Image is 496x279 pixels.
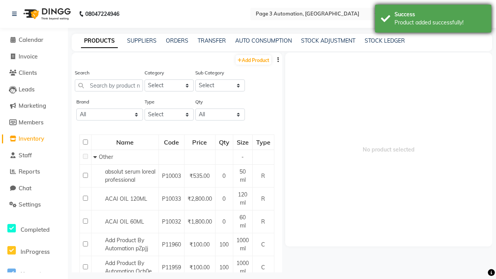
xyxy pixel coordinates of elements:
a: Staff [2,151,66,160]
span: R [261,195,265,202]
b: 08047224946 [85,3,119,25]
span: C [261,264,265,271]
a: Inventory [2,134,66,143]
span: 0 [222,195,226,202]
div: Size [234,135,252,149]
span: ₹100.00 [189,264,210,271]
span: Completed [21,226,50,233]
span: R [261,218,265,225]
span: Reports [19,168,40,175]
span: C [261,241,265,248]
span: 50 ml [239,168,246,183]
a: STOCK ADJUSTMENT [301,37,355,44]
a: Members [2,118,66,127]
a: PRODUCTS [81,34,118,48]
span: Staff [19,152,32,159]
span: Members [19,119,43,126]
div: Type [253,135,274,149]
span: P11959 [162,264,181,271]
span: Other [99,153,113,160]
span: Inventory [19,135,44,142]
span: 100 [219,241,229,248]
span: InProgress [21,248,50,255]
label: Sub Category [195,69,224,76]
span: Calendar [19,36,43,43]
span: 1000 ml [236,237,249,252]
span: 100 [219,264,229,271]
span: - [241,153,244,160]
label: Category [145,69,164,76]
div: Success [394,10,486,19]
input: Search by product name or code [75,79,143,91]
span: absolut serum loreal professional [105,168,155,183]
span: Settings [19,201,41,208]
label: Qty [195,98,203,105]
span: Collapse Row [93,153,99,160]
span: ₹1,800.00 [188,218,212,225]
a: SUPPLIERS [127,37,157,44]
span: P10003 [162,172,181,179]
span: Clients [19,69,37,76]
div: Name [92,135,158,149]
img: logo [20,3,73,25]
span: Marketing [19,102,46,109]
span: 0 [222,172,226,179]
div: Product added successfully! [394,19,486,27]
span: 1000 ml [236,260,249,275]
a: ORDERS [166,37,188,44]
label: Search [75,69,90,76]
a: Reports [2,167,66,176]
a: Add Product [236,55,271,65]
span: R [261,172,265,179]
span: Add Product By Automation Qch0e [105,260,152,275]
span: ACAI OIL 60ML [105,218,144,225]
a: Calendar [2,36,66,45]
span: ACAI OIL 120ML [105,195,147,202]
span: 120 ml [238,191,247,206]
span: No product selected [285,53,493,246]
a: Settings [2,200,66,209]
a: Invoice [2,52,66,61]
span: Add Product By Automation pZpJj [105,237,148,252]
a: Clients [2,69,66,77]
a: TRANSFER [198,37,226,44]
span: Chat [19,184,31,192]
a: STOCK LEDGER [365,37,405,44]
a: Leads [2,85,66,94]
span: Leads [19,86,34,93]
span: 60 ml [239,214,246,229]
span: ₹535.00 [189,172,210,179]
span: 0 [222,218,226,225]
div: Qty [216,135,232,149]
span: Upcoming [21,270,48,278]
label: Type [145,98,155,105]
a: Chat [2,184,66,193]
span: P11960 [162,241,181,248]
span: ₹100.00 [189,241,210,248]
span: Invoice [19,53,38,60]
span: P10032 [162,218,181,225]
div: Code [159,135,184,149]
a: AUTO CONSUMPTION [235,37,292,44]
div: Price [185,135,215,149]
label: Brand [76,98,89,105]
a: Marketing [2,102,66,110]
span: P10033 [162,195,181,202]
span: ₹2,800.00 [188,195,212,202]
